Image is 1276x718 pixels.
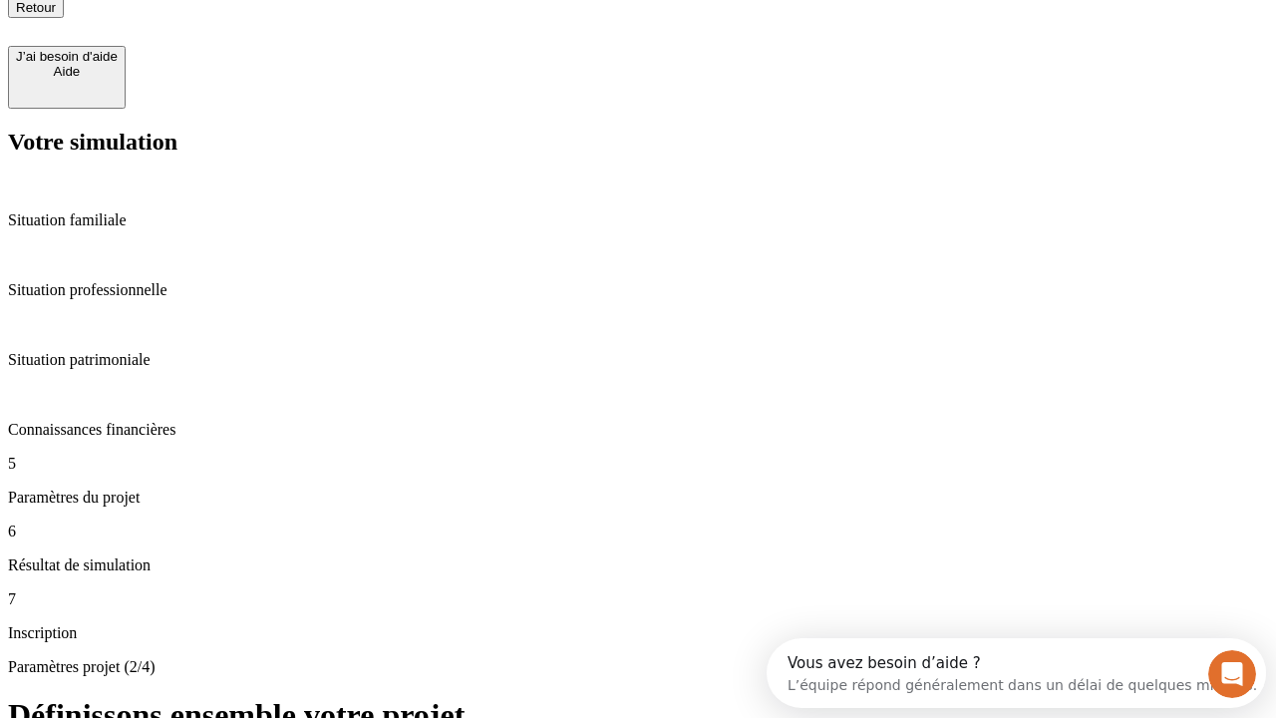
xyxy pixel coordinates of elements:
iframe: Intercom live chat [1208,650,1256,698]
p: Situation familiale [8,211,1268,229]
p: Résultat de simulation [8,556,1268,574]
p: 6 [8,523,1268,540]
p: 5 [8,455,1268,473]
p: Situation patrimoniale [8,351,1268,369]
button: J’ai besoin d'aideAide [8,46,126,109]
div: J’ai besoin d'aide [16,49,118,64]
h2: Votre simulation [8,129,1268,156]
p: Inscription [8,624,1268,642]
div: Vous avez besoin d’aide ? [21,17,490,33]
p: Paramètres du projet [8,489,1268,507]
div: Ouvrir le Messenger Intercom [8,8,549,63]
p: 7 [8,590,1268,608]
p: Situation professionnelle [8,281,1268,299]
p: Connaissances financières [8,421,1268,439]
p: Paramètres projet (2/4) [8,658,1268,676]
div: Aide [16,64,118,79]
div: L’équipe répond généralement dans un délai de quelques minutes. [21,33,490,54]
iframe: Intercom live chat discovery launcher [767,638,1266,708]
